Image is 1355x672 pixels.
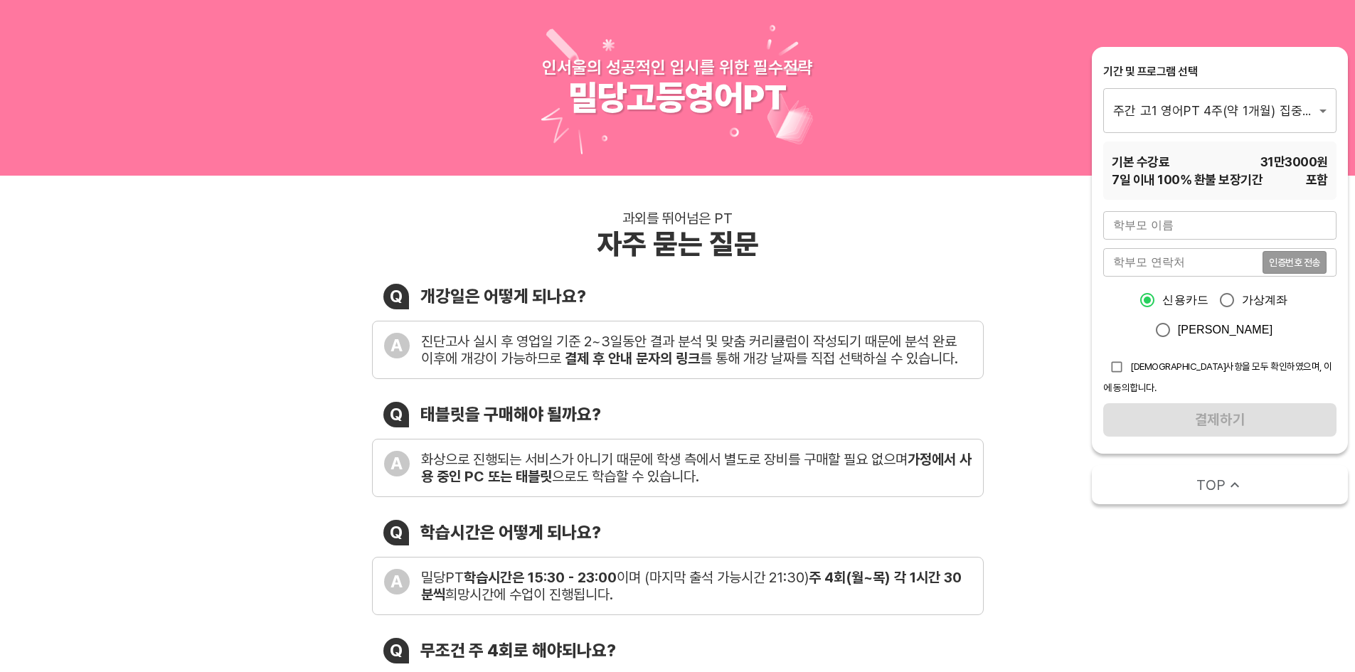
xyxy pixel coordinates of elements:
span: [PERSON_NAME] [1178,321,1273,338]
div: 주간 고1 영어PT 4주(약 1개월) 집중관리 [1103,88,1337,132]
div: 태블릿을 구매해야 될까요? [420,404,601,425]
b: 주 4회(월~목) 각 1시간 30분씩 [421,569,962,603]
div: 밀당고등영어PT [568,78,787,119]
span: TOP [1196,475,1226,495]
div: 자주 묻는 질문 [597,227,759,261]
div: 인서울의 성공적인 입시를 위한 필수전략 [542,57,813,78]
div: A [384,451,410,476]
div: 기간 및 프로그램 선택 [1103,64,1337,80]
span: [DEMOGRAPHIC_DATA]사항을 모두 확인하였으며, 이에 동의합니다. [1103,361,1332,393]
div: 진단고사 실시 후 영업일 기준 2~3일동안 결과 분석 및 맞춤 커리큘럼이 작성되기 때문에 분석 완료 이후에 개강이 가능하므로 를 통해 개강 날짜를 직접 선택하실 수 있습니다. [421,333,972,367]
span: 포함 [1306,171,1328,188]
b: 가정에서 사용 중인 PC 또는 태블릿 [421,451,972,485]
div: 무조건 주 4회로 해야되나요? [420,640,616,661]
b: 학습시간은 15:30 - 23:00 [464,569,617,586]
div: Q [383,520,409,545]
button: TOP [1092,465,1348,504]
input: 학부모 이름을 입력해주세요 [1103,211,1337,240]
input: 학부모 연락처를 입력해주세요 [1103,248,1263,277]
span: 31만3000 원 [1260,153,1328,171]
div: Q [383,284,409,309]
span: 신용카드 [1162,292,1208,309]
b: 결제 후 안내 문자의 링크 [565,350,700,367]
div: 학습시간은 어떻게 되나요? [420,522,601,543]
span: 7 일 이내 100% 환불 보장기간 [1112,171,1263,188]
span: 가상계좌 [1242,292,1288,309]
div: Q [383,402,409,427]
div: 개강일은 어떻게 되나요? [420,286,586,306]
div: Q [383,638,409,663]
span: 기본 수강료 [1112,153,1169,171]
div: 화상으로 진행되는 서비스가 아니기 때문에 학생 측에서 별도로 장비를 구매할 필요 없으며 으로도 학습할 수 있습니다. [421,451,972,485]
div: A [384,569,410,594]
div: 과외를 뛰어넘은 PT [622,210,733,227]
div: A [384,333,410,358]
div: 밀당PT 이며 (마지막 출석 가능시간 21:30) 희망시간에 수업이 진행됩니다. [421,569,972,603]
